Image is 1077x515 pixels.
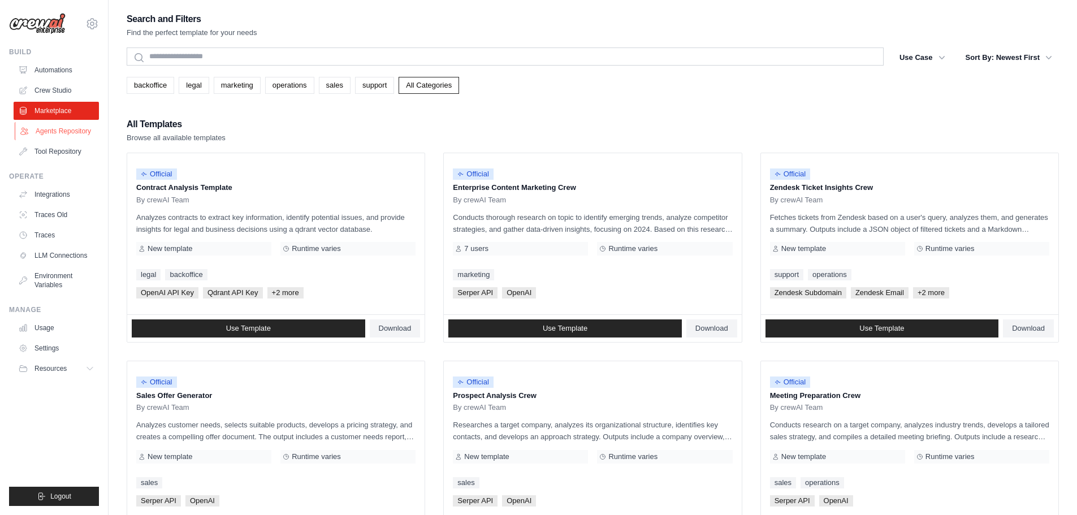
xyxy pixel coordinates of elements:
[9,487,99,506] button: Logout
[136,211,416,235] p: Analyzes contracts to extract key information, identify potential issues, and provide insights fo...
[453,196,506,205] span: By crewAI Team
[781,452,826,461] span: New template
[608,452,658,461] span: Runtime varies
[770,477,796,488] a: sales
[925,452,975,461] span: Runtime varies
[136,403,189,412] span: By crewAI Team
[1003,319,1054,337] a: Download
[148,244,192,253] span: New template
[127,132,226,144] p: Browse all available templates
[14,81,99,99] a: Crew Studio
[770,419,1049,443] p: Conducts research on a target company, analyzes industry trends, develops a tailored sales strate...
[959,47,1059,68] button: Sort By: Newest First
[9,172,99,181] div: Operate
[15,122,100,140] a: Agents Repository
[165,269,207,280] a: backoffice
[136,287,198,298] span: OpenAI API Key
[9,47,99,57] div: Build
[448,319,682,337] a: Use Template
[9,13,66,34] img: Logo
[464,452,509,461] span: New template
[136,376,177,388] span: Official
[453,269,494,280] a: marketing
[136,477,162,488] a: sales
[770,211,1049,235] p: Fetches tickets from Zendesk based on a user's query, analyzes them, and generates a summary. Out...
[808,269,851,280] a: operations
[859,324,904,333] span: Use Template
[913,287,949,298] span: +2 more
[770,376,811,388] span: Official
[127,27,257,38] p: Find the perfect template for your needs
[453,182,732,193] p: Enterprise Content Marketing Crew
[355,77,394,94] a: support
[502,287,536,298] span: OpenAI
[14,185,99,204] a: Integrations
[453,390,732,401] p: Prospect Analysis Crew
[453,419,732,443] p: Researches a target company, analyzes its organizational structure, identifies key contacts, and ...
[502,495,536,507] span: OpenAI
[453,168,494,180] span: Official
[695,324,728,333] span: Download
[50,492,71,501] span: Logout
[267,287,304,298] span: +2 more
[14,226,99,244] a: Traces
[453,495,498,507] span: Serper API
[770,403,823,412] span: By crewAI Team
[608,244,658,253] span: Runtime varies
[770,495,815,507] span: Serper API
[770,196,823,205] span: By crewAI Team
[148,452,192,461] span: New template
[14,102,99,120] a: Marketplace
[819,495,853,507] span: OpenAI
[14,319,99,337] a: Usage
[370,319,421,337] a: Download
[453,211,732,235] p: Conducts thorough research on topic to identify emerging trends, analyze competitor strategies, a...
[543,324,587,333] span: Use Template
[453,287,498,298] span: Serper API
[136,168,177,180] span: Official
[14,360,99,378] button: Resources
[453,477,479,488] a: sales
[136,390,416,401] p: Sales Offer Generator
[292,452,341,461] span: Runtime varies
[770,182,1049,193] p: Zendesk Ticket Insights Crew
[399,77,459,94] a: All Categories
[893,47,952,68] button: Use Case
[185,495,219,507] span: OpenAI
[136,495,181,507] span: Serper API
[179,77,209,94] a: legal
[214,77,261,94] a: marketing
[379,324,412,333] span: Download
[770,168,811,180] span: Official
[14,267,99,294] a: Environment Variables
[770,390,1049,401] p: Meeting Preparation Crew
[319,77,351,94] a: sales
[265,77,314,94] a: operations
[14,206,99,224] a: Traces Old
[9,305,99,314] div: Manage
[14,142,99,161] a: Tool Repository
[14,246,99,265] a: LLM Connections
[127,116,226,132] h2: All Templates
[34,364,67,373] span: Resources
[127,11,257,27] h2: Search and Filters
[136,196,189,205] span: By crewAI Team
[770,269,803,280] a: support
[136,182,416,193] p: Contract Analysis Template
[770,287,846,298] span: Zendesk Subdomain
[14,339,99,357] a: Settings
[765,319,999,337] a: Use Template
[925,244,975,253] span: Runtime varies
[464,244,488,253] span: 7 users
[851,287,909,298] span: Zendesk Email
[781,244,826,253] span: New template
[226,324,271,333] span: Use Template
[292,244,341,253] span: Runtime varies
[453,376,494,388] span: Official
[801,477,844,488] a: operations
[14,61,99,79] a: Automations
[686,319,737,337] a: Download
[136,269,161,280] a: legal
[127,77,174,94] a: backoffice
[132,319,365,337] a: Use Template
